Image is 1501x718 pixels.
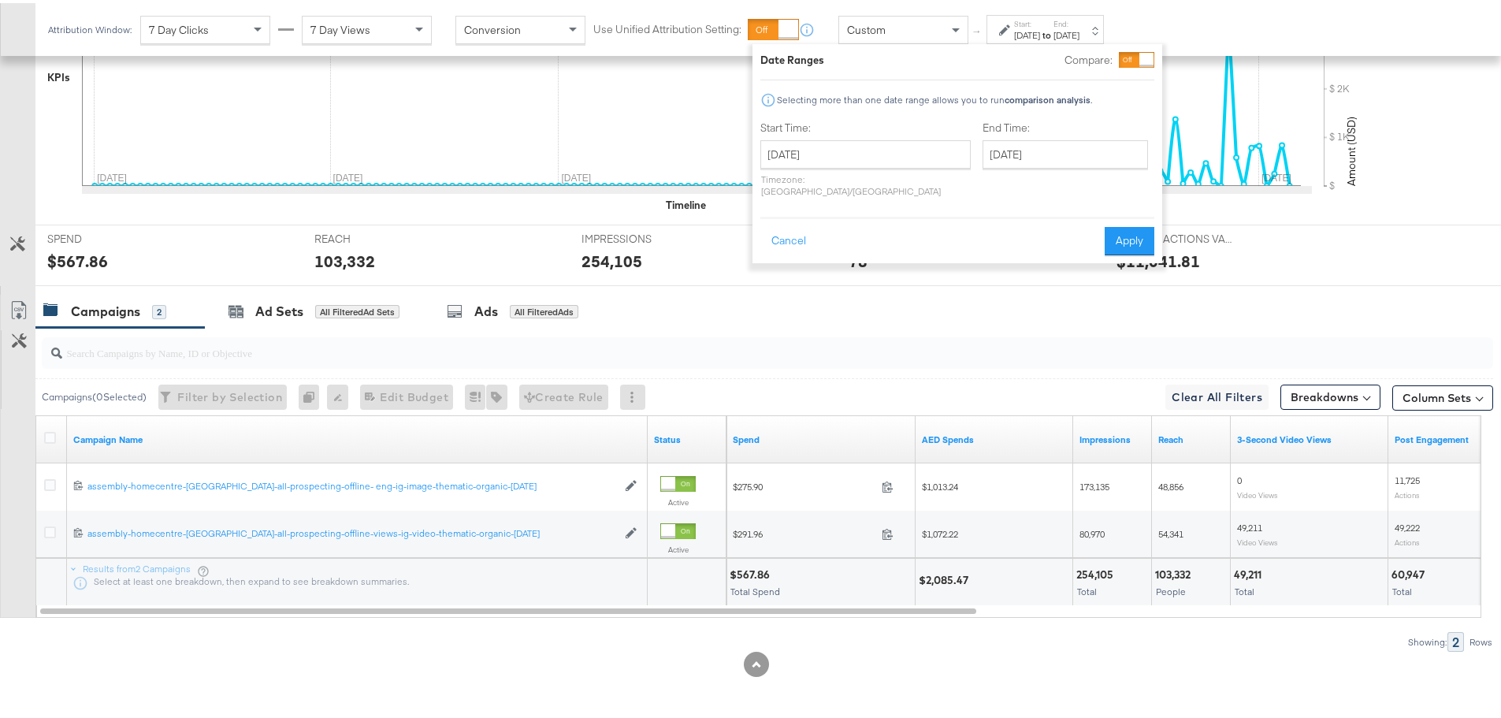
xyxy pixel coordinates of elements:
[87,524,617,538] a: assembly-homecentre-[GEOGRAPHIC_DATA]-all-prospecting-offline-views-ig-video-thematic-organic-[DATE]
[1447,629,1464,649] div: 2
[62,328,1360,359] input: Search Campaigns by Name, ID or Objective
[314,229,433,244] span: REACH
[1158,430,1224,443] a: The number of people your ad was served to.
[1392,382,1493,407] button: Column Sets
[776,91,1093,102] div: Selecting more than one date range allows you to run .
[730,582,780,594] span: Total Spend
[760,50,824,65] div: Date Ranges
[1344,113,1358,183] text: Amount (USD)
[1235,582,1254,594] span: Total
[760,117,971,132] label: Start Time:
[47,67,70,82] div: KPIs
[1064,50,1113,65] label: Compare:
[1391,564,1429,579] div: 60,947
[922,430,1067,443] a: 3.6725
[1237,487,1278,497] sub: Video Views
[919,570,973,585] div: $2,085.47
[1392,582,1412,594] span: Total
[1407,634,1447,645] div: Showing:
[1105,224,1154,252] button: Apply
[1395,471,1420,483] span: 11,725
[1172,385,1262,404] span: Clear All Filters
[983,117,1154,132] label: End Time:
[847,20,886,34] span: Custom
[730,564,775,579] div: $567.86
[660,494,696,504] label: Active
[1079,525,1105,537] span: 80,970
[1053,16,1079,26] label: End:
[510,302,578,316] div: All Filtered Ads
[1076,564,1118,579] div: 254,105
[666,195,706,210] div: Timeline
[760,224,817,252] button: Cancel
[1395,487,1420,497] sub: Actions
[1014,26,1040,39] div: [DATE]
[464,20,521,34] span: Conversion
[310,20,370,34] span: 7 Day Views
[1155,564,1195,579] div: 103,332
[1079,430,1146,443] a: The number of times your ad was served. On mobile apps an ad is counted as served the first time ...
[1165,381,1269,407] button: Clear All Filters
[922,478,958,489] span: $1,013.24
[1395,519,1420,530] span: 49,222
[1053,26,1079,39] div: [DATE]
[581,247,642,270] div: 254,105
[1040,26,1053,38] strong: to
[47,247,108,270] div: $567.86
[1280,381,1380,407] button: Breakdowns
[87,477,617,489] div: assembly-homecentre-[GEOGRAPHIC_DATA]-all-prospecting-offline- eng-ig-image-thematic-organic-[DATE]
[1156,582,1186,594] span: People
[1158,478,1183,489] span: 48,856
[1237,471,1242,483] span: 0
[760,170,971,194] p: Timezone: [GEOGRAPHIC_DATA]/[GEOGRAPHIC_DATA]
[660,541,696,552] label: Active
[733,430,909,443] a: The total amount spent to date.
[42,387,147,401] div: Campaigns ( 0 Selected)
[299,381,327,407] div: 0
[87,477,617,490] a: assembly-homecentre-[GEOGRAPHIC_DATA]-all-prospecting-offline- eng-ig-image-thematic-organic-[DATE]
[654,430,720,443] a: Shows the current state of your Ad Campaign.
[474,299,498,318] div: Ads
[47,229,165,244] span: SPEND
[149,20,209,34] span: 7 Day Clicks
[581,229,700,244] span: IMPRESSIONS
[1079,478,1109,489] span: 173,135
[733,478,875,489] span: $275.90
[970,27,985,32] span: ↑
[1237,519,1262,530] span: 49,211
[314,247,375,270] div: 103,332
[1234,564,1266,579] div: 49,211
[73,430,641,443] a: Your campaign name.
[733,525,875,537] span: $291.96
[255,299,303,318] div: Ad Sets
[922,525,958,537] span: $1,072.22
[315,302,399,316] div: All Filtered Ad Sets
[1469,634,1493,645] div: Rows
[1077,582,1097,594] span: Total
[593,19,741,34] label: Use Unified Attribution Setting:
[71,299,140,318] div: Campaigns
[1237,534,1278,544] sub: Video Views
[1237,430,1382,443] a: The number of times your video was viewed for 3 seconds or more.
[152,302,166,316] div: 2
[1158,525,1183,537] span: 54,341
[47,21,132,32] div: Attribution Window:
[1116,229,1235,244] span: OFFLINE ACTIONS VALUE
[1014,16,1040,26] label: Start:
[1005,91,1090,102] strong: comparison analysis
[1395,534,1420,544] sub: Actions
